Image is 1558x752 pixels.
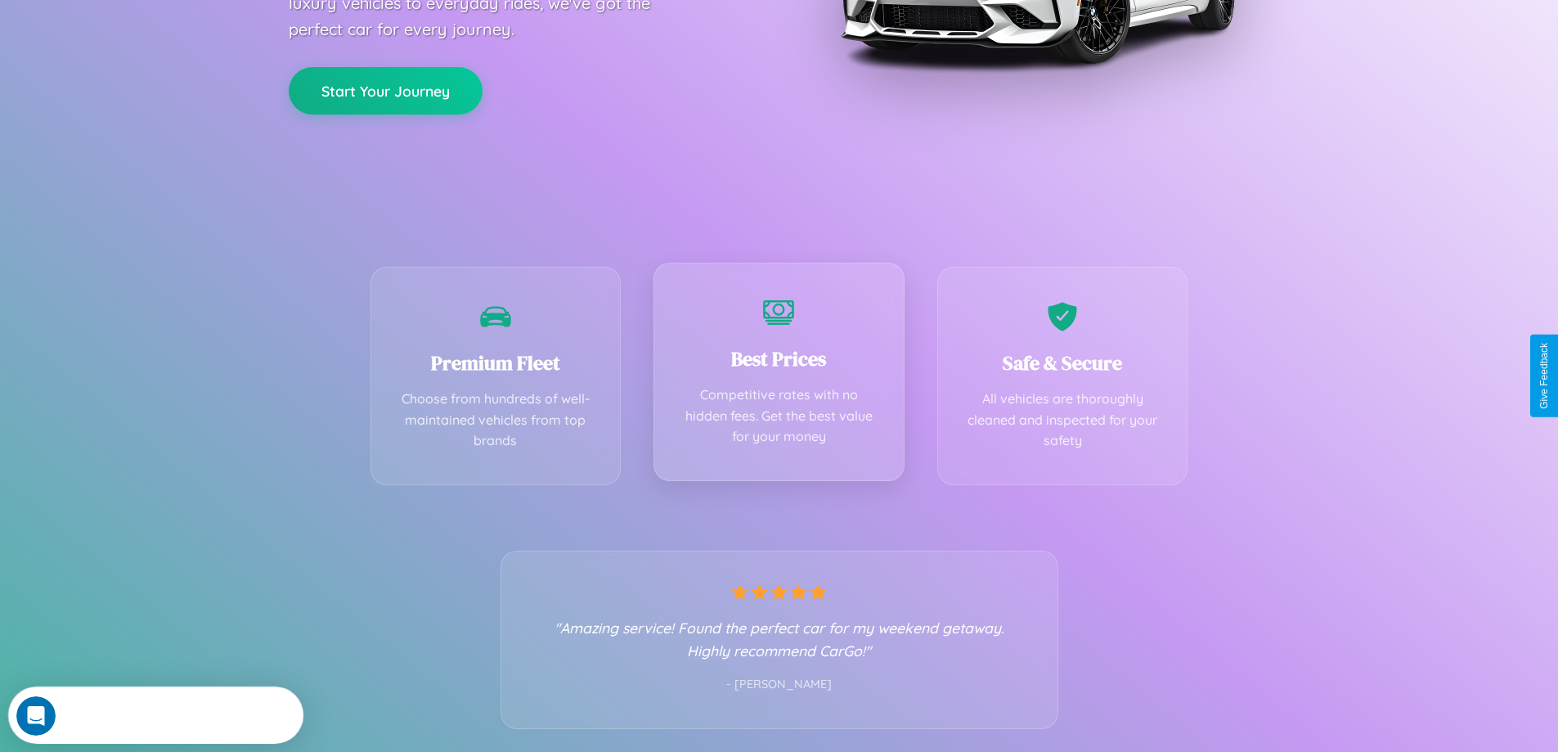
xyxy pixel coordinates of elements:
h3: Premium Fleet [396,349,596,376]
p: All vehicles are thoroughly cleaned and inspected for your safety [963,389,1163,452]
p: - [PERSON_NAME] [534,674,1025,696]
button: Start Your Journey [289,67,483,115]
iframe: Intercom live chat discovery launcher [8,687,303,744]
div: Give Feedback [1538,343,1550,409]
p: Competitive rates with no hidden fees. Get the best value for your money [679,385,879,448]
h3: Safe & Secure [963,349,1163,376]
iframe: Intercom live chat [16,696,56,736]
p: "Amazing service! Found the perfect car for my weekend getaway. Highly recommend CarGo!" [534,616,1025,662]
p: Choose from hundreds of well-maintained vehicles from top brands [396,389,596,452]
h3: Best Prices [679,345,879,372]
